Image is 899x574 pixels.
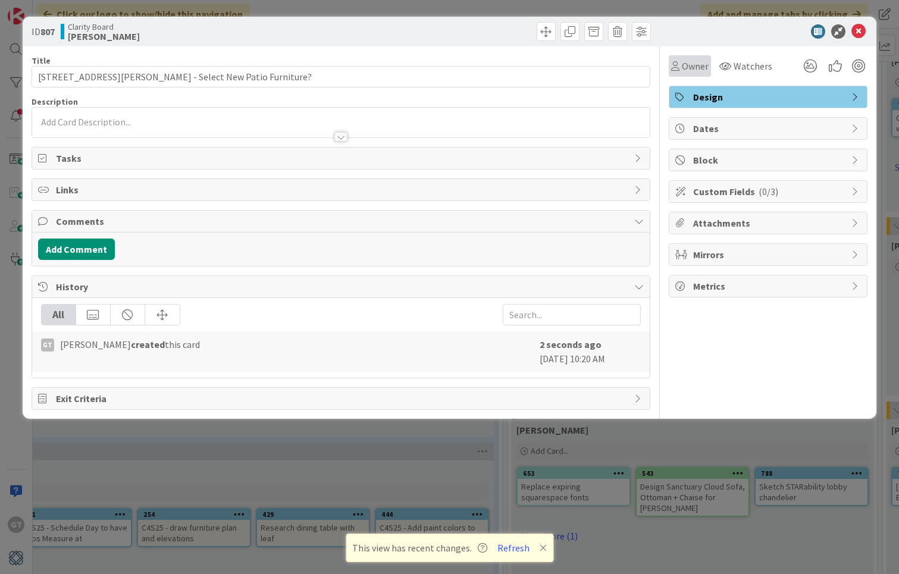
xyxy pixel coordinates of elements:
span: Description [32,96,78,107]
span: Owner [682,59,709,73]
span: This view has recent changes. [352,541,487,555]
span: Clarity Board [68,22,140,32]
label: Title [32,55,51,66]
b: [PERSON_NAME] [68,32,140,41]
button: Refresh [493,540,534,556]
span: Watchers [734,59,772,73]
span: Block [693,153,845,167]
input: type card name here... [32,66,650,87]
div: [DATE] 10:20 AM [540,337,641,366]
div: GT [41,338,54,352]
span: Links [56,183,628,197]
span: Exit Criteria [56,391,628,406]
span: ( 0/3 ) [759,186,778,197]
span: Metrics [693,279,845,293]
span: Tasks [56,151,628,165]
span: Dates [693,121,845,136]
span: Custom Fields [693,184,845,199]
b: 2 seconds ago [540,338,602,350]
b: created [131,338,165,350]
div: All [42,305,76,325]
span: Comments [56,214,628,228]
span: Mirrors [693,247,845,262]
span: Design [693,90,845,104]
button: Add Comment [38,239,115,260]
span: ID [32,24,55,39]
span: Attachments [693,216,845,230]
span: [PERSON_NAME] this card [60,337,200,352]
span: History [56,280,628,294]
input: Search... [503,304,641,325]
b: 807 [40,26,55,37]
